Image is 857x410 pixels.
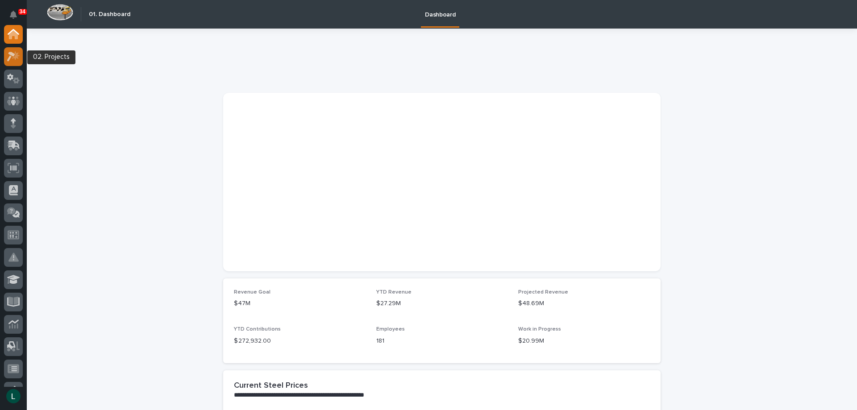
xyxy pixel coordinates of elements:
p: 34 [20,8,25,15]
button: Notifications [4,5,23,24]
h2: Current Steel Prices [234,381,308,391]
span: YTD Contributions [234,327,281,332]
img: Workspace Logo [47,4,73,21]
span: Revenue Goal [234,290,270,295]
p: 181 [376,336,508,346]
p: $47M [234,299,366,308]
button: users-avatar [4,387,23,406]
span: YTD Revenue [376,290,412,295]
div: Notifications34 [11,11,23,25]
h2: 01. Dashboard [89,11,130,18]
p: $ 272,932.00 [234,336,366,346]
span: Projected Revenue [518,290,568,295]
p: $27.29M [376,299,508,308]
span: Work in Progress [518,327,561,332]
p: $48.69M [518,299,650,308]
span: Employees [376,327,405,332]
p: $20.99M [518,336,650,346]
